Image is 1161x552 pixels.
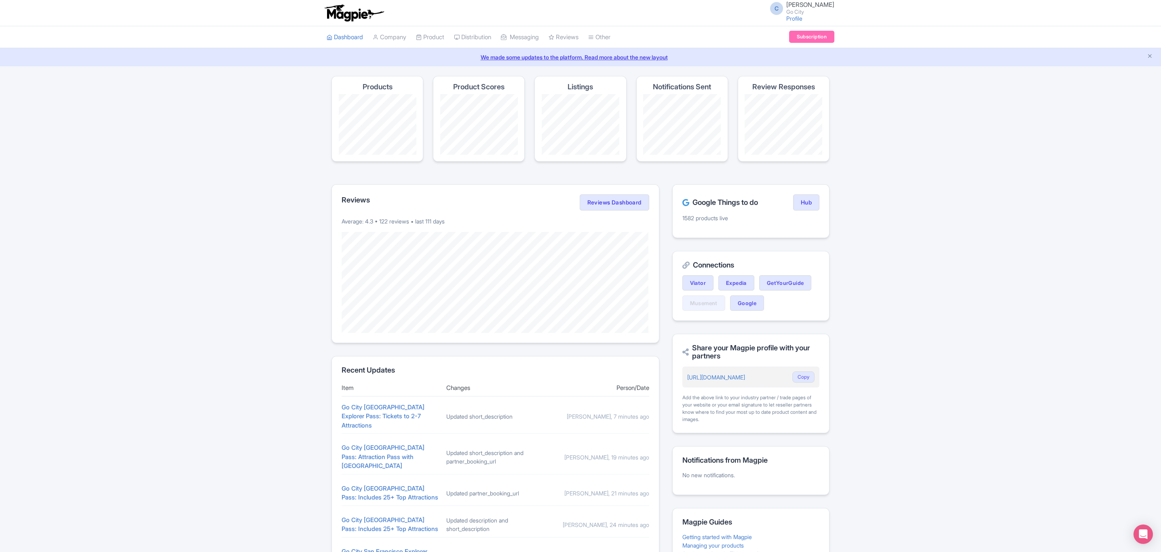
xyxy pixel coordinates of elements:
[770,2,783,15] span: C
[765,2,834,15] a: C [PERSON_NAME] Go City
[446,383,545,393] div: Changes
[327,26,363,48] a: Dashboard
[682,344,819,360] h2: Share your Magpie profile with your partners
[568,83,593,91] h4: Listings
[580,194,649,211] a: Reviews Dashboard
[682,198,758,206] h2: Google Things to do
[342,217,649,225] p: Average: 4.3 • 122 reviews • last 111 days
[682,295,725,311] a: Musement
[453,83,505,91] h4: Product Scores
[323,4,385,22] img: logo-ab69f6fb50320c5b225c76a69d11143b.png
[551,489,649,497] div: [PERSON_NAME], 21 minutes ago
[718,275,754,291] a: Expedia
[342,196,370,204] h2: Reviews
[342,366,649,374] h2: Recent Updates
[682,542,744,549] a: Managing your products
[446,489,545,497] div: Updated partner_booking_url
[454,26,491,48] a: Distribution
[373,26,406,48] a: Company
[551,520,649,529] div: [PERSON_NAME], 24 minutes ago
[759,275,812,291] a: GetYourGuide
[789,31,834,43] a: Subscription
[342,444,424,470] a: Go City [GEOGRAPHIC_DATA] Pass: Attraction Pass with [GEOGRAPHIC_DATA]
[1147,52,1153,61] button: Close announcement
[792,371,815,383] button: Copy
[501,26,539,48] a: Messaging
[793,194,819,211] a: Hub
[588,26,610,48] a: Other
[446,516,545,533] div: Updated description and short_description
[5,53,1156,61] a: We made some updates to the platform. Read more about the new layout
[549,26,578,48] a: Reviews
[682,261,819,269] h2: Connections
[730,295,764,311] a: Google
[682,471,819,479] p: No new notifications.
[551,412,649,421] div: [PERSON_NAME], 7 minutes ago
[363,83,393,91] h4: Products
[682,394,819,423] div: Add the above link to your industry partner / trade pages of your website or your email signature...
[342,516,438,533] a: Go City [GEOGRAPHIC_DATA] Pass: Includes 25+ Top Attractions
[342,485,438,501] a: Go City [GEOGRAPHIC_DATA] Pass: Includes 25+ Top Attractions
[342,403,424,429] a: Go City [GEOGRAPHIC_DATA] Explorer Pass: Tickets to 2-7 Attractions
[653,83,711,91] h4: Notifications Sent
[786,15,802,22] a: Profile
[752,83,815,91] h4: Review Responses
[551,453,649,461] div: [PERSON_NAME], 19 minutes ago
[682,456,819,464] h2: Notifications from Magpie
[342,383,440,393] div: Item
[446,449,545,466] div: Updated short_description and partner_booking_url
[682,214,819,222] p: 1582 products live
[682,518,819,526] h2: Magpie Guides
[446,412,545,421] div: Updated short_description
[786,1,834,8] span: [PERSON_NAME]
[551,383,649,393] div: Person/Date
[682,275,713,291] a: Viator
[786,9,834,15] small: Go City
[1134,525,1153,544] div: Open Intercom Messenger
[682,533,752,540] a: Getting started with Magpie
[416,26,444,48] a: Product
[687,374,745,381] a: [URL][DOMAIN_NAME]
